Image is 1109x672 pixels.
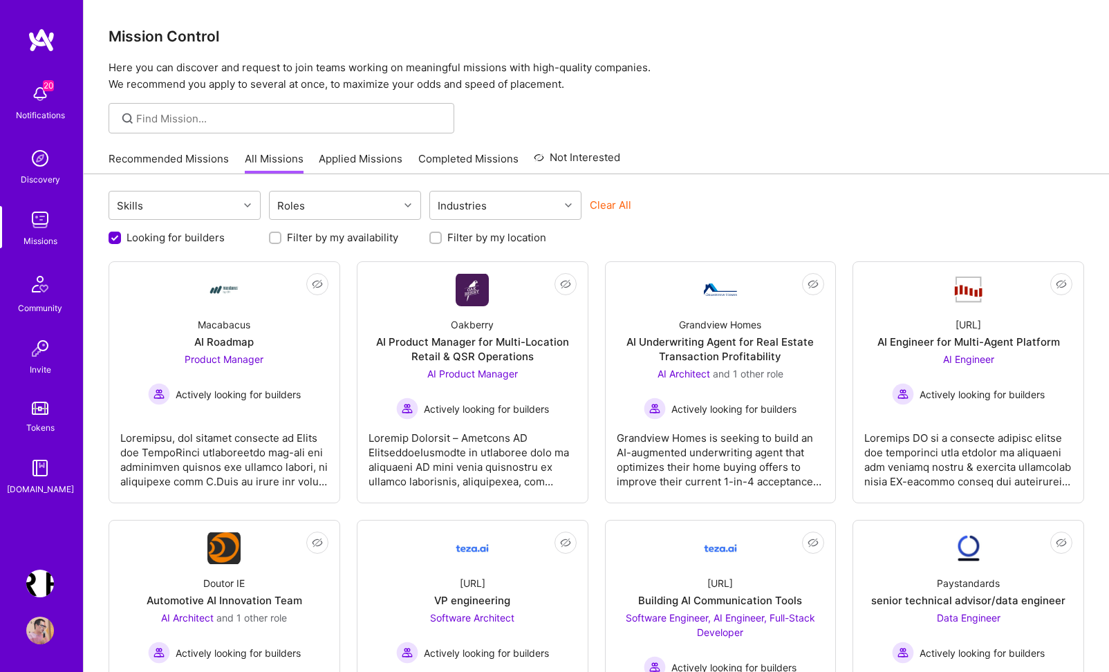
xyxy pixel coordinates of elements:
[534,149,620,174] a: Not Interested
[245,151,304,174] a: All Missions
[120,273,328,492] a: Company LogoMacabacusAI RoadmapProduct Manager Actively looking for buildersActively looking for ...
[920,387,1045,402] span: Actively looking for builders
[148,642,170,664] img: Actively looking for builders
[109,59,1084,93] p: Here you can discover and request to join teams working on meaningful missions with high-quality ...
[369,420,577,489] div: Loremip Dolorsit – Ametcons AD ElitseddoeIusmodte in utlaboree dolo ma aliquaeni AD mini venia qu...
[447,230,546,245] label: Filter by my location
[274,196,308,216] div: Roles
[877,335,1060,349] div: AI Engineer for Multi-Agent Platform
[617,420,825,489] div: Grandview Homes is seeking to build an AI-augmented underwriting agent that optimizes their home ...
[892,642,914,664] img: Actively looking for builders
[434,593,510,608] div: VP engineering
[26,80,54,108] img: bell
[451,317,494,332] div: Oakberry
[396,642,418,664] img: Actively looking for builders
[207,532,241,564] img: Company Logo
[24,268,57,301] img: Community
[808,537,819,548] i: icon EyeClosed
[176,387,301,402] span: Actively looking for builders
[638,593,802,608] div: Building AI Communication Tools
[920,646,1045,660] span: Actively looking for builders
[1056,537,1067,548] i: icon EyeClosed
[418,151,519,174] a: Completed Missions
[658,368,710,380] span: AI Architect
[808,279,819,290] i: icon EyeClosed
[26,420,55,435] div: Tokens
[32,402,48,415] img: tokens
[24,234,57,248] div: Missions
[120,111,136,127] i: icon SearchGrey
[26,454,54,482] img: guide book
[713,368,783,380] span: and 1 other role
[23,617,57,644] a: User Avatar
[148,383,170,405] img: Actively looking for builders
[590,198,631,212] button: Clear All
[864,420,1072,489] div: Loremips DO si a consecte adipisc elitse doe temporinci utla etdolor ma aliquaeni adm veniamq nos...
[864,273,1072,492] a: Company Logo[URL]AI Engineer for Multi-Agent PlatformAI Engineer Actively looking for buildersAct...
[626,612,815,638] span: Software Engineer, AI Engineer, Full-Stack Developer
[396,398,418,420] img: Actively looking for builders
[216,612,287,624] span: and 1 other role
[434,196,490,216] div: Industries
[26,206,54,234] img: teamwork
[161,612,214,624] span: AI Architect
[109,28,1084,45] h3: Mission Control
[952,275,985,304] img: Company Logo
[203,576,245,590] div: Doutor IE
[560,537,571,548] i: icon EyeClosed
[287,230,398,245] label: Filter by my availability
[956,317,981,332] div: [URL]
[312,279,323,290] i: icon EyeClosed
[319,151,402,174] a: Applied Missions
[565,202,572,209] i: icon Chevron
[644,398,666,420] img: Actively looking for builders
[704,532,737,565] img: Company Logo
[194,335,254,349] div: AI Roadmap
[198,317,250,332] div: Macabacus
[617,335,825,364] div: AI Underwriting Agent for Real Estate Transaction Profitability
[43,80,54,91] span: 20
[136,111,444,126] input: Find Mission...
[679,317,761,332] div: Grandview Homes
[456,274,489,306] img: Company Logo
[207,273,241,306] img: Company Logo
[120,420,328,489] div: Loremipsu, dol sitamet consecte ad Elits doe TempoRinci utlaboreetdo mag-ali eni adminimven quisn...
[109,151,229,174] a: Recommended Missions
[952,532,985,565] img: Company Logo
[560,279,571,290] i: icon EyeClosed
[871,593,1065,608] div: senior technical advisor/data engineer
[147,593,302,608] div: Automotive AI Innovation Team
[460,576,485,590] div: [URL]
[707,576,733,590] div: [URL]
[456,532,489,565] img: Company Logo
[704,283,737,296] img: Company Logo
[21,172,60,187] div: Discovery
[424,402,549,416] span: Actively looking for builders
[943,353,994,365] span: AI Engineer
[430,612,514,624] span: Software Architect
[671,402,796,416] span: Actively looking for builders
[244,202,251,209] i: icon Chevron
[369,273,577,492] a: Company LogoOakberryAI Product Manager for Multi-Location Retail & QSR OperationsAI Product Manag...
[26,144,54,172] img: discovery
[617,273,825,492] a: Company LogoGrandview HomesAI Underwriting Agent for Real Estate Transaction ProfitabilityAI Arch...
[28,28,55,53] img: logo
[427,368,518,380] span: AI Product Manager
[937,612,1000,624] span: Data Engineer
[7,482,74,496] div: [DOMAIN_NAME]
[26,570,54,597] img: Terr.ai: Building an Innovative Real Estate Platform
[424,646,549,660] span: Actively looking for builders
[937,576,1000,590] div: Paystandards
[26,335,54,362] img: Invite
[30,362,51,377] div: Invite
[26,617,54,644] img: User Avatar
[404,202,411,209] i: icon Chevron
[127,230,225,245] label: Looking for builders
[18,301,62,315] div: Community
[1056,279,1067,290] i: icon EyeClosed
[113,196,147,216] div: Skills
[892,383,914,405] img: Actively looking for builders
[369,335,577,364] div: AI Product Manager for Multi-Location Retail & QSR Operations
[176,646,301,660] span: Actively looking for builders
[185,353,263,365] span: Product Manager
